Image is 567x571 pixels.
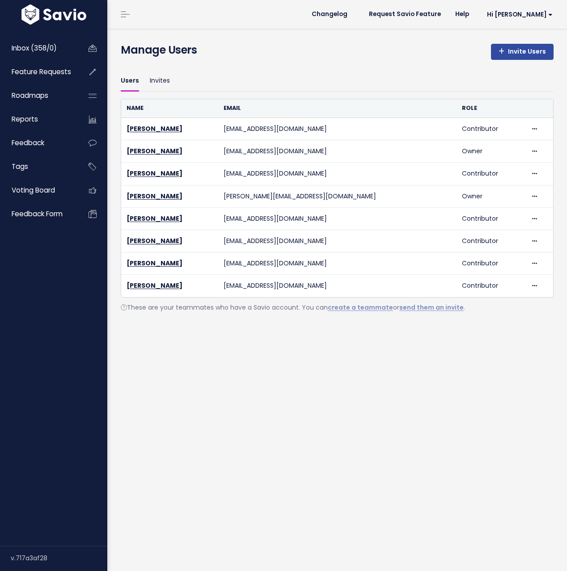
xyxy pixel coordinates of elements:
[457,230,525,252] td: Contributor
[150,71,170,92] a: Invites
[11,546,107,570] div: v.717a3af28
[12,209,63,218] span: Feedback form
[12,91,48,100] span: Roadmaps
[457,252,525,275] td: Contributor
[121,99,218,118] th: Name
[121,71,139,92] a: Users
[399,303,464,312] a: send them an invite
[2,109,74,130] a: Reports
[127,192,182,201] a: [PERSON_NAME]
[362,8,448,21] a: Request Savio Feature
[487,11,553,18] span: Hi [PERSON_NAME]
[457,99,525,118] th: Role
[457,163,525,185] td: Contributor
[127,259,182,268] a: [PERSON_NAME]
[218,99,457,118] th: Email
[218,252,457,275] td: [EMAIL_ADDRESS][DOMAIN_NAME]
[218,118,457,140] td: [EMAIL_ADDRESS][DOMAIN_NAME]
[448,8,476,21] a: Help
[218,275,457,297] td: [EMAIL_ADDRESS][DOMAIN_NAME]
[218,230,457,252] td: [EMAIL_ADDRESS][DOMAIN_NAME]
[12,43,57,53] span: Inbox (358/0)
[457,118,525,140] td: Contributor
[457,185,525,207] td: Owner
[121,303,465,312] span: These are your teammates who have a Savio account. You can or .
[457,207,525,230] td: Contributor
[457,275,525,297] td: Contributor
[476,8,560,21] a: Hi [PERSON_NAME]
[127,169,182,178] a: [PERSON_NAME]
[12,67,71,76] span: Feature Requests
[12,114,38,124] span: Reports
[2,62,74,82] a: Feature Requests
[19,4,89,25] img: logo-white.9d6f32f41409.svg
[2,204,74,224] a: Feedback form
[127,124,182,133] a: [PERSON_NAME]
[127,236,182,245] a: [PERSON_NAME]
[2,85,74,106] a: Roadmaps
[2,180,74,201] a: Voting Board
[127,147,182,155] a: [PERSON_NAME]
[127,281,182,290] a: [PERSON_NAME]
[457,140,525,163] td: Owner
[12,185,55,195] span: Voting Board
[328,303,393,312] a: create a teammate
[218,140,457,163] td: [EMAIL_ADDRESS][DOMAIN_NAME]
[121,42,197,58] h4: Manage Users
[127,214,182,223] a: [PERSON_NAME]
[2,133,74,153] a: Feedback
[218,185,457,207] td: [PERSON_NAME][EMAIL_ADDRESS][DOMAIN_NAME]
[218,163,457,185] td: [EMAIL_ADDRESS][DOMAIN_NAME]
[2,156,74,177] a: Tags
[218,207,457,230] td: [EMAIL_ADDRESS][DOMAIN_NAME]
[491,44,554,60] a: Invite Users
[312,11,347,17] span: Changelog
[12,138,44,147] span: Feedback
[2,38,74,59] a: Inbox (358/0)
[12,162,28,171] span: Tags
